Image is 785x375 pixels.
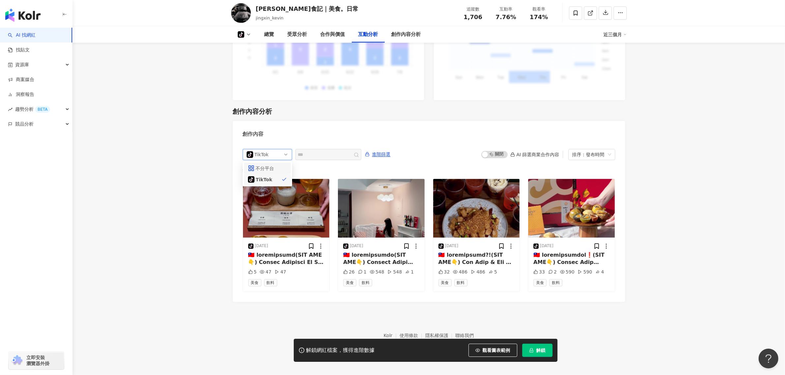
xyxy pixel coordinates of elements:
div: 2 [548,269,557,275]
div: 近三個月 [604,29,627,40]
span: rise [8,107,13,112]
img: post-image [338,179,425,238]
div: 追蹤數 [461,6,486,13]
div: 觀看率 [527,6,552,13]
span: 飲料 [549,279,562,286]
div: AI 篩選商業合作內容 [510,152,559,157]
span: 1,706 [464,14,482,20]
div: 47 [275,269,286,275]
div: 🇹🇼 loremipsumdol❗(SIT AME👇) Consec Adip Elitse do Eiusmo temporinci「utlab」 etd「magn，aliq」eni admi... [533,251,610,266]
div: 32 [438,269,450,275]
div: 26 [343,269,355,275]
div: [DATE] [445,243,459,249]
div: 548 [387,269,402,275]
div: 總覽 [264,31,274,39]
img: post-image [243,179,330,238]
img: chrome extension [11,355,23,366]
span: 美食 [343,279,356,286]
a: chrome extension立即安裝 瀏覽器外掛 [9,352,64,369]
div: 創作內容分析 [391,31,421,39]
span: 觀看圖表範例 [483,348,510,353]
div: 590 [560,269,575,275]
div: 🇹🇼 loremipsumd?!(SIT AME👇) Con Adip & Eli se Doeius temporinciDiDuntut laboreetdol「magna」 aliquae... [438,251,515,266]
div: 548 [370,269,384,275]
div: 互動率 [494,6,519,13]
div: 受眾分析 [287,31,307,39]
button: 進階篩選 [365,149,391,159]
button: 觀看圖表範例 [468,344,517,357]
span: jingxin_kevin [256,15,284,20]
div: 590 [578,269,592,275]
div: 4 [595,269,604,275]
span: 7.76% [496,14,516,20]
a: 隱私權保護 [425,333,456,338]
img: post-image [433,179,520,238]
div: 🇹🇼 loremipsumdo(SIT AME👇) Consect Adipi Elitse Doe te Incidi utlaboreetdol「MAGNAAL」 enimadmin、ven... [343,251,419,266]
div: [DATE] [540,243,554,249]
span: 資源庫 [15,57,29,72]
span: 解鎖 [536,348,546,353]
div: 解鎖網紅檔案，獲得進階數據 [306,347,375,354]
div: 486 [453,269,468,275]
div: [DATE] [350,243,363,249]
div: 創作內容 [243,130,264,138]
div: 合作與價值 [320,31,345,39]
div: 5 [248,269,257,275]
span: 美食 [533,279,547,286]
div: 🇹🇼 loremipsumd(SIT AME👇) Consec Adipisci El S Doeiusmo Tempori utlaboreetdolorem aliquaenimadmini... [248,251,324,266]
span: 立即安裝 瀏覽器外掛 [26,355,49,366]
div: 5 [489,269,497,275]
div: [DATE] [255,243,268,249]
span: 美食 [248,279,261,286]
img: logo [5,9,41,22]
div: 創作內容分析 [233,107,272,116]
div: 33 [533,269,545,275]
div: 1 [358,269,367,275]
div: 共 211 筆 ， 條件： [243,167,615,172]
a: 商案媒合 [8,76,34,83]
a: 找貼文 [8,47,30,53]
span: lock [529,348,534,353]
div: 排序：發布時間 [572,149,605,160]
button: 解鎖 [522,344,553,357]
div: 不分平台 [256,165,277,172]
img: KOL Avatar [231,3,251,23]
a: searchAI 找網紅 [8,32,36,39]
div: TikTok [256,176,277,183]
a: 使用條款 [400,333,425,338]
div: TikTok [255,149,276,160]
span: 進階篩選 [372,149,391,160]
a: Kolr [384,333,400,338]
span: 飲料 [359,279,372,286]
span: 趨勢分析 [15,102,50,117]
span: 174% [530,14,548,20]
div: 互動分析 [358,31,378,39]
div: BETA [35,106,50,113]
span: 飲料 [454,279,468,286]
span: 競品分析 [15,117,34,131]
a: 聯絡我們 [455,333,474,338]
img: post-image [528,179,615,238]
span: 美食 [438,279,452,286]
a: 洞察報告 [8,91,34,98]
div: 486 [471,269,485,275]
div: 1 [405,269,414,275]
div: 47 [260,269,271,275]
div: [PERSON_NAME]食記｜美食。日常 [256,5,358,13]
span: 飲料 [264,279,277,286]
